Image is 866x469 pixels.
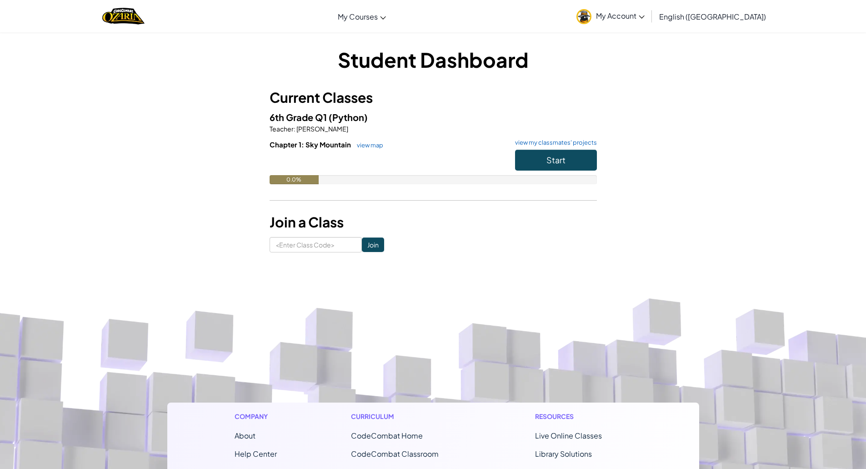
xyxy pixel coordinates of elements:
[329,111,368,123] span: (Python)
[235,449,277,459] a: Help Center
[655,4,771,29] a: English ([GEOGRAPHIC_DATA])
[362,237,384,252] input: Join
[535,449,592,459] a: Library Solutions
[270,175,319,184] div: 0.0%
[351,431,423,440] span: CodeCombat Home
[338,12,378,21] span: My Courses
[596,11,645,20] span: My Account
[270,212,597,232] h3: Join a Class
[102,7,145,25] img: Home
[572,2,649,30] a: My Account
[270,87,597,108] h3: Current Classes
[270,45,597,74] h1: Student Dashboard
[235,431,255,440] a: About
[535,412,632,421] h1: Resources
[270,111,329,123] span: 6th Grade Q1
[515,150,597,171] button: Start
[295,125,348,133] span: [PERSON_NAME]
[235,412,277,421] h1: Company
[351,412,461,421] h1: Curriculum
[270,140,352,149] span: Chapter 1: Sky Mountain
[333,4,390,29] a: My Courses
[270,237,362,252] input: <Enter Class Code>
[546,155,566,165] span: Start
[270,125,294,133] span: Teacher
[659,12,766,21] span: English ([GEOGRAPHIC_DATA])
[294,125,295,133] span: :
[511,140,597,146] a: view my classmates' projects
[351,449,439,459] a: CodeCombat Classroom
[102,7,145,25] a: Ozaria by CodeCombat logo
[535,431,602,440] a: Live Online Classes
[576,9,591,24] img: avatar
[352,141,383,149] a: view map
